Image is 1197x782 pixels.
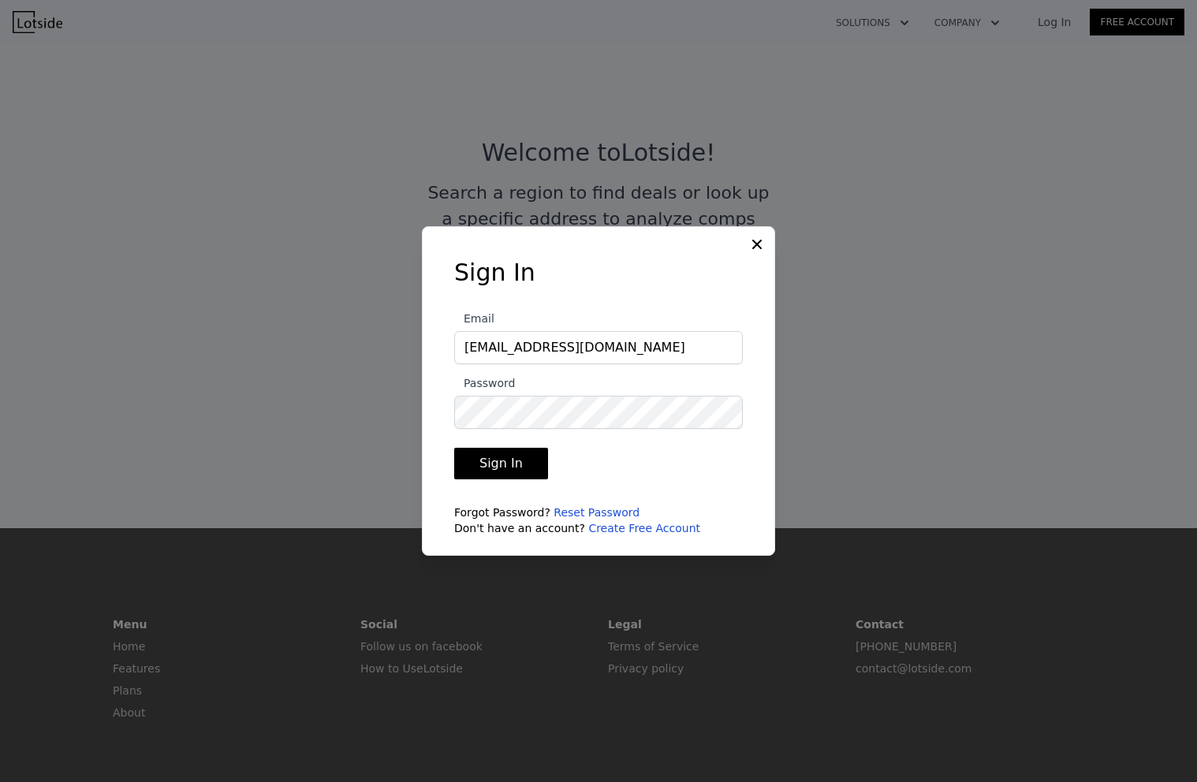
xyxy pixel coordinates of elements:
[454,396,743,429] input: Password
[588,522,700,534] a: Create Free Account
[454,377,515,389] span: Password
[454,259,743,287] h3: Sign In
[454,312,494,325] span: Email
[454,505,743,536] div: Forgot Password? Don't have an account?
[454,331,743,364] input: Email
[454,448,548,479] button: Sign In
[554,506,640,519] a: Reset Password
